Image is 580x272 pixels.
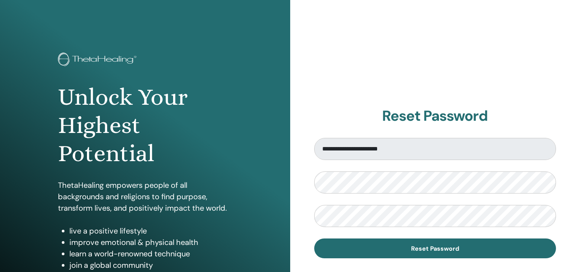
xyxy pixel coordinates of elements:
h1: Unlock Your Highest Potential [58,83,232,168]
button: Reset Password [314,238,556,258]
li: live a positive lifestyle [69,225,232,237]
li: join a global community [69,259,232,271]
h2: Reset Password [314,107,556,125]
p: ThetaHealing empowers people of all backgrounds and religions to find purpose, transform lives, a... [58,179,232,214]
li: improve emotional & physical health [69,237,232,248]
li: learn a world-renowned technique [69,248,232,259]
span: Reset Password [411,245,459,253]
